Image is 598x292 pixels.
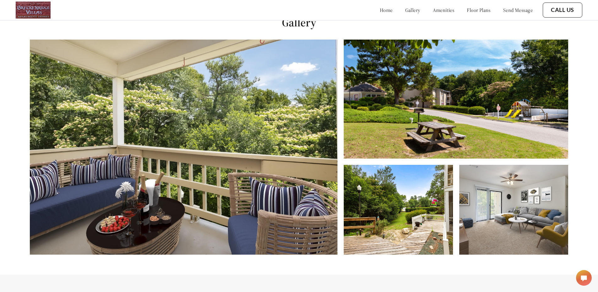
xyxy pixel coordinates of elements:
[467,7,491,13] a: floor plans
[503,7,533,13] a: send message
[543,3,582,18] button: Call Us
[16,2,51,19] img: logo.png
[344,40,568,159] img: Alt text
[344,165,453,255] img: Alt text
[380,7,393,13] a: home
[433,7,455,13] a: amenities
[459,165,568,255] img: Alt text
[30,40,337,255] img: Alt text
[551,7,574,14] a: Call Us
[405,7,420,13] a: gallery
